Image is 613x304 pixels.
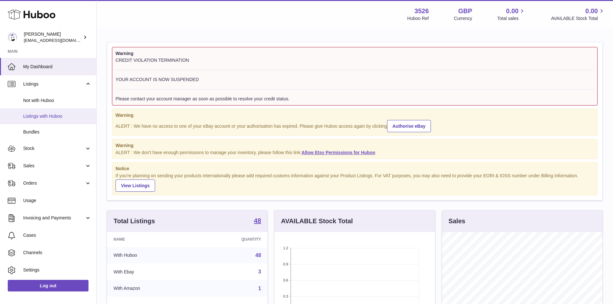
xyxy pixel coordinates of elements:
[23,232,91,238] span: Cases
[258,269,261,274] a: 3
[23,250,91,256] span: Channels
[23,81,85,87] span: Listings
[116,119,594,132] div: ALERT : We have no access to one of your eBay account or your authorisation has expired. Please g...
[116,51,594,57] strong: Warning
[24,38,95,43] span: [EMAIL_ADDRESS][DOMAIN_NAME]
[107,263,195,280] td: With Ebay
[23,145,85,152] span: Stock
[551,15,605,22] span: AVAILABLE Stock Total
[414,7,429,15] strong: 3526
[407,15,429,22] div: Huboo Ref
[283,295,288,299] text: 0.3
[23,198,91,204] span: Usage
[195,232,268,247] th: Quantity
[107,247,195,264] td: With Huboo
[116,166,594,172] strong: Notice
[116,57,594,102] div: CREDIT VIOLATION TERMINATION YOUR ACCOUNT IS NOW SUSPENDED Please contact your account manager as...
[458,7,472,15] strong: GBP
[254,217,261,224] strong: 48
[506,7,519,15] span: 0.00
[585,7,598,15] span: 0.00
[283,279,288,282] text: 0.6
[23,113,91,119] span: Listings with Huboo
[454,15,472,22] div: Currency
[107,232,195,247] th: Name
[387,120,431,132] a: Authorise eBay
[114,217,155,226] h3: Total Listings
[283,263,288,266] text: 0.9
[116,112,594,118] strong: Warning
[116,143,594,149] strong: Warning
[116,180,155,192] a: View Listings
[255,253,261,258] a: 48
[281,217,353,226] h3: AVAILABLE Stock Total
[449,217,465,226] h3: Sales
[23,97,91,104] span: Not with Huboo
[23,64,91,70] span: My Dashboard
[258,286,261,291] a: 1
[107,280,195,297] td: With Amazon
[302,150,375,155] a: Allow Etsy Permissions for Huboo
[497,15,526,22] span: Total sales
[23,129,91,135] span: Bundles
[551,7,605,22] a: 0.00 AVAILABLE Stock Total
[283,246,288,250] text: 1.2
[8,280,88,291] a: Log out
[23,163,85,169] span: Sales
[23,215,85,221] span: Invoicing and Payments
[497,7,526,22] a: 0.00 Total sales
[23,180,85,186] span: Orders
[23,267,91,273] span: Settings
[116,173,594,192] div: If you're planning on sending your products internationally please add required customs informati...
[254,217,261,225] a: 48
[116,150,594,156] div: ALERT : We don't have enough permissions to manage your inventory, please follow this link:
[8,32,17,42] img: internalAdmin-3526@internal.huboo.com
[24,31,82,43] div: [PERSON_NAME]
